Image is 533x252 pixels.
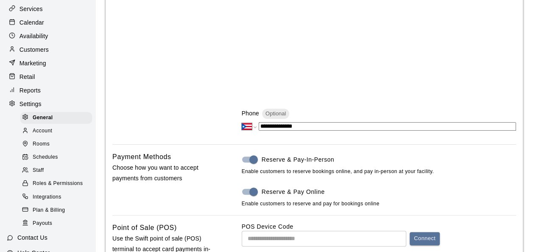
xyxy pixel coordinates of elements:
[20,165,92,176] div: Staff
[17,233,47,242] p: Contact Us
[20,18,44,27] p: Calendar
[33,179,83,188] span: Roles & Permissions
[20,138,92,150] div: Rooms
[20,218,92,230] div: Payouts
[33,153,58,162] span: Schedules
[262,188,325,196] span: Reserve & Pay Online
[33,219,52,228] span: Payouts
[20,204,92,216] div: Plan & Billing
[33,114,53,122] span: General
[33,206,65,215] span: Plan & Billing
[262,155,335,164] span: Reserve & Pay-In-Person
[242,201,380,207] span: Enable customers to reserve and pay for bookings online
[20,100,42,108] p: Settings
[7,43,89,56] a: Customers
[7,30,89,42] a: Availability
[20,217,95,230] a: Payouts
[7,70,89,83] a: Retail
[20,177,95,190] a: Roles & Permissions
[7,57,89,70] a: Marketing
[33,166,44,175] span: Staff
[7,98,89,110] a: Settings
[20,125,92,137] div: Account
[262,110,289,117] span: Optional
[242,168,516,176] span: Enable customers to reserve bookings online, and pay in-person at your facility.
[33,193,61,202] span: Integrations
[20,151,95,164] a: Schedules
[7,3,89,15] a: Services
[20,59,46,67] p: Marketing
[410,232,440,245] button: Connect
[20,112,92,124] div: General
[20,45,49,54] p: Customers
[112,162,218,184] p: Choose how you want to accept payments from customers
[20,5,43,13] p: Services
[20,73,35,81] p: Retail
[20,151,92,163] div: Schedules
[20,191,92,203] div: Integrations
[20,86,41,95] p: Reports
[20,124,95,137] a: Account
[33,127,52,135] span: Account
[112,222,177,233] h6: Point of Sale (POS)
[20,32,48,40] p: Availability
[20,111,95,124] a: General
[20,190,95,204] a: Integrations
[112,151,171,162] h6: Payment Methods
[242,223,293,230] label: POS Device Code
[7,84,89,97] a: Reports
[20,204,95,217] a: Plan & Billing
[20,164,95,177] a: Staff
[20,138,95,151] a: Rooms
[33,140,50,148] span: Rooms
[7,16,89,29] a: Calendar
[20,178,92,190] div: Roles & Permissions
